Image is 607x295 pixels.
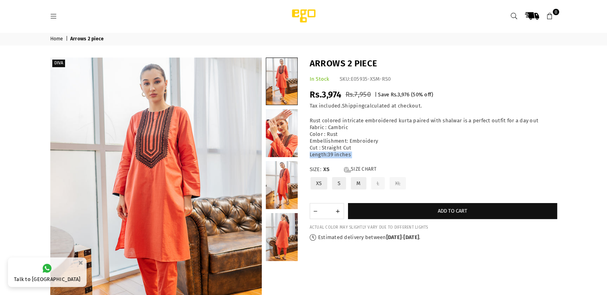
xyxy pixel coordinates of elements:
[370,176,386,190] label: L
[323,166,339,173] span: XS
[351,76,391,82] span: E05935-XSM-RS0
[375,92,377,98] span: |
[70,36,105,42] span: Arrows 2 piece
[389,176,407,190] label: XL
[403,234,419,240] time: [DATE]
[44,32,563,46] nav: breadcrumbs
[331,176,347,190] label: S
[76,256,85,269] button: ×
[310,118,557,158] div: Rust colored intricate embroidered kurta paired with shalwar is a perfect outfit for a day out Fa...
[310,203,344,219] quantity-input: Quantity
[543,9,557,23] a: 0
[47,13,61,19] a: Menu
[310,58,557,70] h1: Arrows 2 piece
[411,92,433,98] span: ( % off)
[350,176,367,190] label: M
[507,9,521,23] a: Search
[348,203,557,219] button: Add to cart
[310,166,557,173] label: Size:
[386,234,402,240] time: [DATE]
[310,234,557,241] p: Estimated delivery between - .
[310,89,342,100] span: Rs.3,974
[270,8,338,24] img: Ego
[378,92,389,98] span: Save
[50,36,65,42] a: Home
[340,76,391,83] div: SKU:
[52,60,65,67] label: Diva
[310,176,328,190] label: XS
[413,92,419,98] span: 50
[438,208,467,214] span: Add to cart
[346,90,371,99] span: Rs.7,950
[66,36,69,42] span: |
[8,257,87,287] a: Talk to [GEOGRAPHIC_DATA]
[342,103,364,109] a: Shipping
[310,103,557,110] div: Tax included. calculated at checkout.
[553,9,559,15] span: 0
[344,166,376,173] a: Size Chart
[310,225,557,230] div: ACTUAL COLOR MAY SLIGHTLY VARY DUE TO DIFFERENT LIGHTS
[310,76,330,82] span: In Stock
[391,92,410,98] span: Rs.3,976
